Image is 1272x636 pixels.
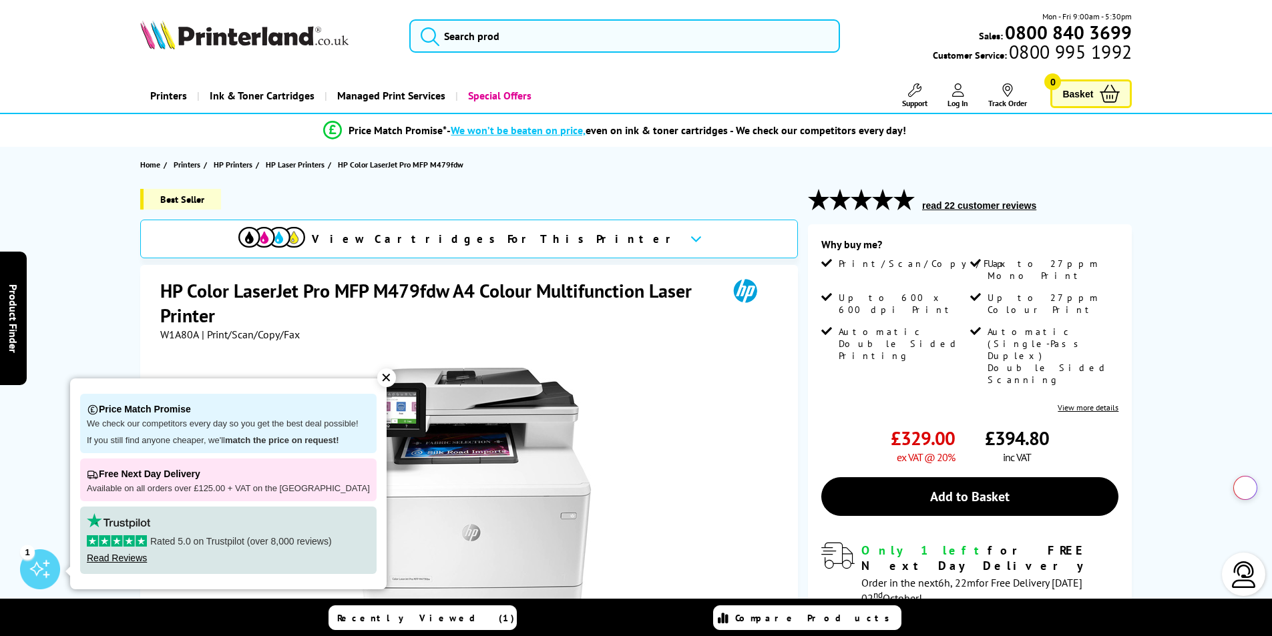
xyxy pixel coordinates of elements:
a: Track Order [988,83,1027,108]
span: Product Finder [7,284,20,352]
b: 0800 840 3699 [1005,20,1132,45]
span: ex VAT @ 20% [897,450,955,464]
img: stars-5.svg [87,535,147,547]
span: Up to 27ppm Mono Print [988,258,1116,282]
span: W1A80A [160,328,199,341]
span: HP Color LaserJet Pro MFP M479fdw [338,157,463,172]
a: Compare Products [713,605,901,630]
span: Compare Products [735,612,897,624]
a: Ink & Toner Cartridges [197,79,325,113]
span: Only 1 left [861,543,988,558]
a: Special Offers [455,79,542,113]
img: trustpilot rating [87,513,150,529]
a: Printerland Logo [140,20,393,52]
a: HP Laser Printers [266,157,328,172]
a: HP Printers [214,157,256,172]
button: read 22 customer reviews [918,200,1040,212]
span: Home [140,157,160,172]
p: Available on all orders over £125.00 + VAT on the [GEOGRAPHIC_DATA] [87,483,370,495]
div: - even on ink & toner cartridges - We check our competitors every day! [447,123,906,137]
a: Recently Viewed (1) [329,605,517,630]
a: Managed Print Services [325,79,455,113]
p: Free Next Day Delivery [87,465,370,483]
a: Add to Basket [821,477,1118,516]
div: modal_delivery [821,543,1118,604]
img: user-headset-light.svg [1231,561,1257,588]
a: 0800 840 3699 [1003,26,1132,39]
span: We won’t be beaten on price, [451,123,586,137]
span: 6h, 22m [938,576,976,589]
span: Print/Scan/Copy/Fax [839,258,1010,270]
h1: HP Color LaserJet Pro MFP M479fdw A4 Colour Multifunction Laser Printer [160,278,714,328]
strong: match the price on request! [225,435,339,445]
span: Customer Service: [933,45,1132,61]
span: £329.00 [891,426,955,450]
span: Basket [1062,85,1093,103]
p: We check our competitors every day so you get the best deal possible! [87,418,370,430]
span: Price Match Promise* [349,123,447,137]
span: Best Seller [140,189,221,210]
sup: nd [873,589,883,601]
p: Rated 5.0 on Trustpilot (over 8,000 reviews) [87,535,370,547]
span: Printers [174,157,200,172]
span: Sales: [979,29,1003,42]
span: Up to 27ppm Colour Print [988,292,1116,316]
span: HP Laser Printers [266,157,325,172]
img: HP Color LaserJet Pro MFP M479fdw [340,368,602,629]
span: Mon - Fri 9:00am - 5:30pm [1042,10,1132,23]
a: View more details [1058,402,1118,412]
a: Basket 0 [1050,79,1132,108]
span: £394.80 [985,426,1049,450]
a: Log In [947,83,968,108]
span: HP Printers [214,157,252,172]
span: Ink & Toner Cartridges [210,79,314,113]
span: | Print/Scan/Copy/Fax [202,328,300,341]
span: Automatic (Single-Pass Duplex) Double Sided Scanning [988,326,1116,386]
a: Home [140,157,164,172]
img: Printerland Logo [140,20,349,49]
a: HP Color LaserJet Pro MFP M479fdw [338,157,467,172]
p: If you still find anyone cheaper, we'll [87,435,370,446]
span: Up to 600 x 600 dpi Print [839,292,967,316]
span: 0800 995 1992 [1007,45,1132,58]
div: Why buy me? [821,238,1118,258]
span: Automatic Double Sided Printing [839,326,967,362]
img: View Cartridges [238,227,305,248]
span: Log In [947,98,968,108]
span: Order in the next for Free Delivery [DATE] 02 October! [861,576,1082,605]
li: modal_Promise [109,119,1122,142]
img: HP [714,278,776,303]
span: inc VAT [1003,450,1031,464]
a: Printers [174,157,204,172]
span: View Cartridges For This Printer [312,232,679,246]
a: Printers [140,79,197,113]
input: Search prod [409,19,840,53]
div: 1 [20,545,35,559]
p: Price Match Promise [87,400,370,418]
span: Support [902,98,927,108]
span: Recently Viewed (1) [337,612,515,624]
a: Read Reviews [87,553,147,563]
div: for FREE Next Day Delivery [861,543,1118,573]
div: ✕ [377,368,396,387]
span: 0 [1044,73,1061,90]
a: Support [902,83,927,108]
